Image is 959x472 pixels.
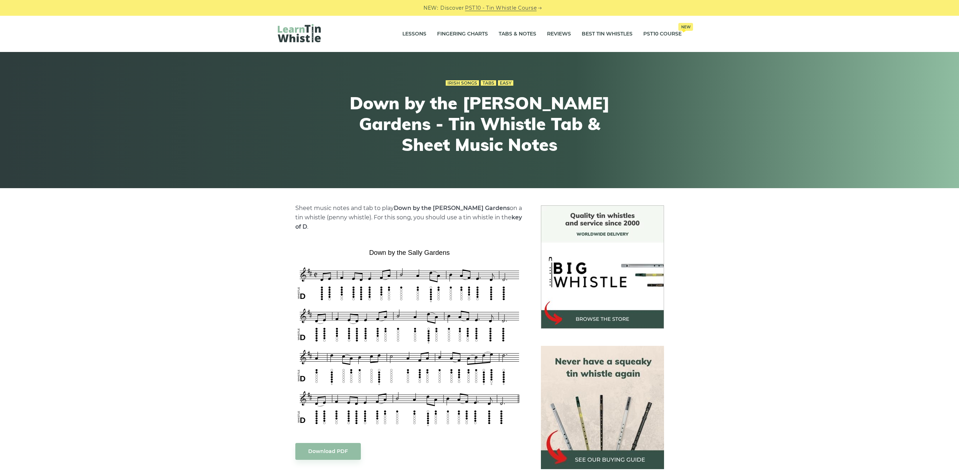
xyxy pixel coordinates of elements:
[481,80,496,86] a: Tabs
[437,25,488,43] a: Fingering Charts
[541,205,664,329] img: BigWhistle Tin Whistle Store
[394,205,510,211] strong: Down by the [PERSON_NAME] Gardens
[499,25,536,43] a: Tabs & Notes
[295,214,522,230] strong: key of D
[295,204,524,232] p: Sheet music notes and tab to play on a tin whistle (penny whistle). For this song, you should use...
[446,80,479,86] a: Irish Songs
[643,25,682,43] a: PST10 CourseNew
[547,25,571,43] a: Reviews
[402,25,426,43] a: Lessons
[295,443,361,460] a: Download PDF
[498,80,513,86] a: Easy
[541,346,664,469] img: tin whistle buying guide
[348,93,611,155] h1: Down by the [PERSON_NAME] Gardens - Tin Whistle Tab & Sheet Music Notes
[582,25,633,43] a: Best Tin Whistles
[278,24,321,42] img: LearnTinWhistle.com
[295,246,524,428] img: Down by the Sally Gardens Tin Whistle Tab & Sheet Music
[678,23,693,31] span: New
